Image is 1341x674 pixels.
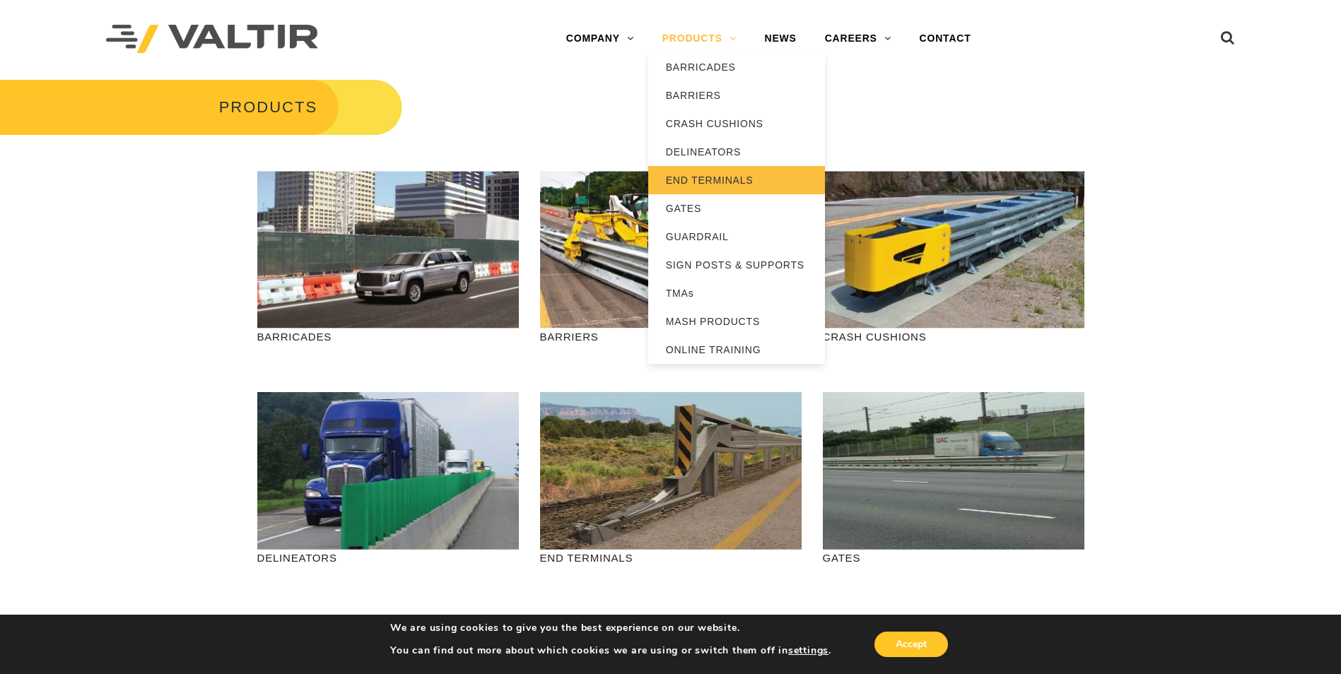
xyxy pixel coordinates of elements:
a: CONTACT [906,25,985,53]
a: END TERMINALS [648,166,825,194]
a: DELINEATORS [648,138,825,166]
a: GATES [648,194,825,223]
a: GUARDRAIL [648,223,825,251]
img: Valtir [106,25,318,54]
a: CRASH CUSHIONS [648,110,825,138]
p: DELINEATORS [257,550,519,566]
a: ONLINE TRAINING [648,336,825,364]
p: END TERMINALS [540,550,802,566]
a: NEWS [751,25,811,53]
a: CAREERS [811,25,906,53]
p: BARRIERS [540,329,802,345]
a: SIGN POSTS & SUPPORTS [648,251,825,279]
a: TMAs [648,279,825,307]
p: You can find out more about which cookies we are using or switch them off in . [390,644,831,657]
p: CRASH CUSHIONS [823,329,1084,345]
a: MASH PRODUCTS [648,307,825,336]
p: We are using cookies to give you the best experience on our website. [390,622,831,634]
a: PRODUCTS [648,25,751,53]
a: BARRIERS [648,81,825,110]
p: GATES [823,550,1084,566]
button: settings [788,644,828,657]
button: Accept [874,632,948,657]
p: BARRICADES [257,329,519,345]
a: BARRICADES [648,53,825,81]
a: COMPANY [552,25,648,53]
